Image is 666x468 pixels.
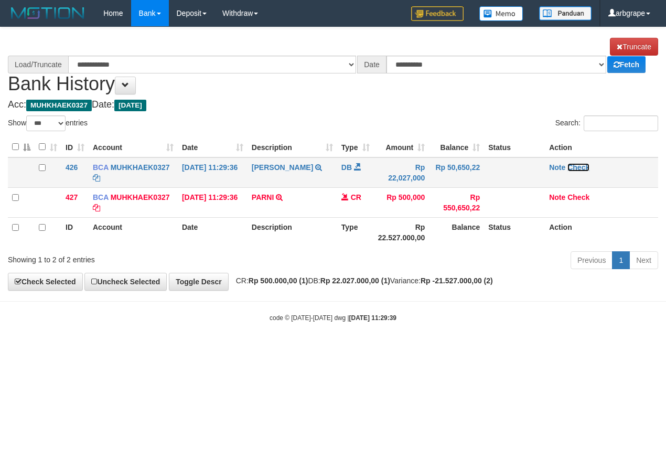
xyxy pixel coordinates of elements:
[429,157,484,188] td: Rp 50,650,22
[629,251,658,269] a: Next
[584,115,658,131] input: Search:
[111,193,170,201] a: MUHKHAEK0327
[66,163,78,172] span: 426
[252,193,274,201] a: PARNI
[567,193,589,201] a: Check
[484,137,545,157] th: Status
[61,217,89,247] th: ID
[607,56,646,73] a: Fetch
[484,217,545,247] th: Status
[169,273,229,291] a: Toggle Descr
[612,251,630,269] a: 1
[252,163,313,172] a: [PERSON_NAME]
[178,217,248,247] th: Date
[545,217,658,247] th: Action
[357,56,386,73] div: Date
[429,137,484,157] th: Balance: activate to sort column ascending
[111,163,170,172] a: MUHKHAEK0327
[89,217,178,247] th: Account
[89,137,178,157] th: Account: activate to sort column ascending
[571,251,613,269] a: Previous
[479,6,523,21] img: Button%20Memo.svg
[545,137,658,157] th: Action
[351,193,361,201] span: CR
[421,276,493,285] strong: Rp -21.527.000,00 (2)
[8,115,88,131] label: Show entries
[26,115,66,131] select: Showentries
[8,273,83,291] a: Check Selected
[567,163,589,172] a: Check
[555,115,658,131] label: Search:
[374,137,429,157] th: Amount: activate to sort column ascending
[93,204,100,212] a: Copy MUHKHAEK0327 to clipboard
[66,193,78,201] span: 427
[349,314,396,322] strong: [DATE] 11:29:39
[610,38,658,56] a: Truncate
[248,217,337,247] th: Description
[84,273,167,291] a: Uncheck Selected
[337,137,374,157] th: Type: activate to sort column ascending
[114,100,146,111] span: [DATE]
[93,163,109,172] span: BCA
[8,250,270,265] div: Showing 1 to 2 of 2 entries
[178,187,248,217] td: [DATE] 11:29:36
[374,157,429,188] td: Rp 22,027,000
[539,6,592,20] img: panduan.png
[178,157,248,188] td: [DATE] 11:29:36
[248,137,337,157] th: Description: activate to sort column ascending
[35,137,61,157] th: : activate to sort column ascending
[549,193,565,201] a: Note
[8,5,88,21] img: MOTION_logo.png
[8,100,658,110] h4: Acc: Date:
[411,6,464,21] img: Feedback.jpg
[374,187,429,217] td: Rp 500,000
[231,276,493,285] span: CR: DB: Variance:
[337,217,374,247] th: Type
[8,137,35,157] th: : activate to sort column descending
[8,56,68,73] div: Load/Truncate
[549,163,565,172] a: Note
[341,163,352,172] span: DB
[270,314,396,322] small: code © [DATE]-[DATE] dwg |
[61,137,89,157] th: ID: activate to sort column ascending
[8,38,658,94] h1: Bank History
[93,193,109,201] span: BCA
[178,137,248,157] th: Date: activate to sort column ascending
[429,187,484,217] td: Rp 550,650,22
[93,174,100,182] a: Copy MUHKHAEK0327 to clipboard
[374,217,429,247] th: Rp 22.527.000,00
[249,276,308,285] strong: Rp 500.000,00 (1)
[26,100,92,111] span: MUHKHAEK0327
[320,276,390,285] strong: Rp 22.027.000,00 (1)
[429,217,484,247] th: Balance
